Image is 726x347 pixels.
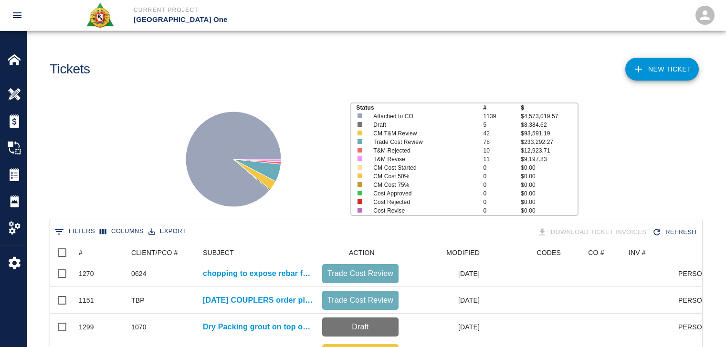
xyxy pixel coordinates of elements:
[484,245,566,260] div: CODES
[483,155,521,163] p: 11
[326,321,395,333] p: Draft
[521,121,577,129] p: $8,384.62
[537,245,561,260] div: CODES
[483,146,521,155] p: 10
[521,155,577,163] p: $9,197.83
[483,189,521,198] p: 0
[203,321,313,333] a: Dry Packing grout on top of beams Column line E33/EC, E5/E26
[483,172,521,181] p: 0
[74,245,126,260] div: #
[373,163,472,172] p: CM Cost Started
[483,206,521,215] p: 0
[588,245,604,260] div: CO #
[79,245,83,260] div: #
[373,121,472,129] p: Draft
[373,181,472,189] p: CM Cost 75%
[403,260,484,287] div: [DATE]
[356,103,483,112] p: Status
[317,245,403,260] div: ACTION
[624,245,679,260] div: INV #
[203,295,313,306] a: [DATE] COUPLERS order placed. Breakdown: -275x #4barlock coupler for ongoing infill/slab edge rep...
[131,245,178,260] div: CLIENT/PCO #
[131,322,147,332] div: 1070
[373,198,472,206] p: Cost Rejected
[373,155,472,163] p: T&M Revise
[629,245,646,260] div: INV #
[373,189,472,198] p: Cost Approved
[446,245,480,260] div: MODIFIED
[85,2,115,29] img: Roger & Sons Concrete
[566,245,624,260] div: CO #
[326,268,395,279] p: Trade Cost Review
[79,322,94,332] div: 1299
[97,224,146,239] button: Select columns
[79,269,94,278] div: 1270
[373,172,472,181] p: CM Cost 50%
[6,4,29,27] button: open drawer
[131,296,145,305] div: TBP
[403,314,484,340] div: [DATE]
[650,224,700,241] div: Refresh the list
[521,112,577,121] p: $4,573,019.57
[403,245,484,260] div: MODIFIED
[521,138,577,146] p: $233,292.27
[483,129,521,138] p: 42
[521,103,577,112] p: $
[373,206,472,215] p: Cost Revise
[134,6,415,14] p: Current Project
[483,198,521,206] p: 0
[483,163,521,172] p: 0
[79,296,94,305] div: 1151
[536,224,651,241] div: Tickets download in groups of 15
[131,269,147,278] div: 0624
[126,245,198,260] div: CLIENT/PCO #
[521,198,577,206] p: $0.00
[678,301,726,347] iframe: Chat Widget
[373,146,472,155] p: T&M Rejected
[373,138,472,146] p: Trade Cost Review
[483,121,521,129] p: 5
[52,224,97,239] button: Show filters
[203,268,313,279] a: chopping to expose rebar for couplers EP/L2- Elevator 47/48 infill.
[650,224,700,241] button: Refresh
[373,129,472,138] p: CM T&M Review
[521,146,577,155] p: $12,923.71
[50,61,90,77] h1: Tickets
[625,58,699,81] a: NEW TICKET
[349,245,375,260] div: ACTION
[521,163,577,172] p: $0.00
[373,112,472,121] p: Attached to CO
[521,181,577,189] p: $0.00
[483,112,521,121] p: 1139
[521,189,577,198] p: $0.00
[146,224,189,239] button: Export
[403,287,484,314] div: [DATE]
[521,206,577,215] p: $0.00
[483,103,521,112] p: #
[203,245,234,260] div: SUBJECT
[521,172,577,181] p: $0.00
[483,138,521,146] p: 78
[198,245,317,260] div: SUBJECT
[483,181,521,189] p: 0
[521,129,577,138] p: $93,591.19
[134,14,415,25] p: [GEOGRAPHIC_DATA] One
[326,295,395,306] p: Trade Cost Review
